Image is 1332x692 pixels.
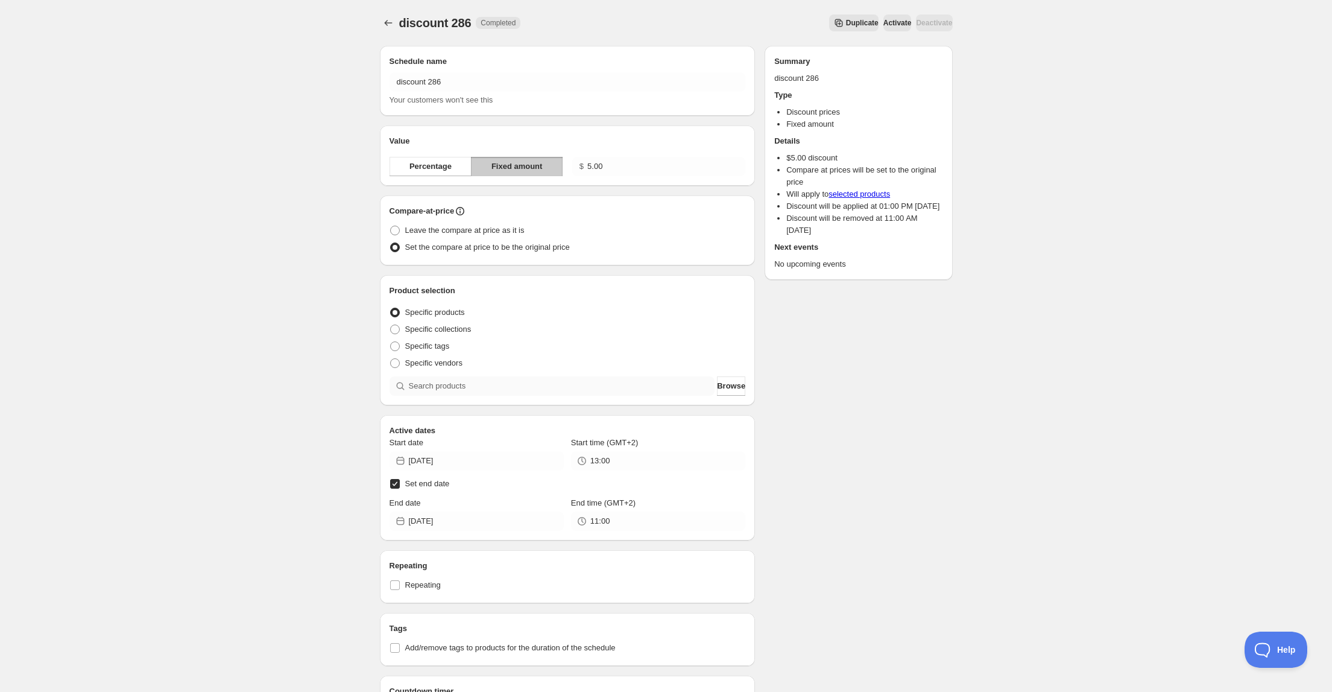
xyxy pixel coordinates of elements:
li: Discount will be applied at 01:00 PM [DATE] [786,200,942,212]
h2: Schedule name [390,56,746,68]
li: Will apply to [786,188,942,200]
span: Leave the compare at price as it is [405,226,525,235]
li: Fixed amount [786,118,942,130]
h2: Active dates [390,425,746,437]
span: Completed [481,18,516,28]
span: Duplicate [846,18,879,28]
h2: Summary [774,56,942,68]
span: Set end date [405,479,450,488]
span: Fixed amount [491,160,543,173]
span: Add/remove tags to products for the duration of the schedule [405,643,616,652]
h2: Product selection [390,285,746,297]
button: Activate [883,14,912,31]
button: Fixed amount [471,157,562,176]
span: Repeating [405,580,441,589]
span: Percentage [409,160,452,173]
h2: Next events [774,241,942,253]
button: Schedules [380,14,397,31]
li: $ 5.00 discount [786,152,942,164]
p: No upcoming events [774,258,942,270]
span: Specific collections [405,325,472,334]
span: Start time (GMT+2) [571,438,639,447]
p: discount 286 [774,72,942,84]
h2: Repeating [390,560,746,572]
span: discount 286 [399,16,472,30]
h2: Type [774,89,942,101]
span: End date [390,498,421,507]
h2: Tags [390,623,746,635]
span: Specific tags [405,341,450,351]
span: Specific products [405,308,465,317]
h2: Compare-at-price [390,205,455,217]
span: Specific vendors [405,358,462,367]
span: Your customers won't see this [390,95,493,104]
li: Compare at prices will be set to the original price [786,164,942,188]
span: $ [579,162,584,171]
span: End time (GMT+2) [571,498,636,507]
input: Search products [409,376,715,396]
span: Activate [883,18,912,28]
button: Browse [717,376,745,396]
li: Discount will be removed at 11:00 AM [DATE] [786,212,942,236]
a: selected products [829,189,890,198]
button: Secondary action label [829,14,879,31]
button: Percentage [390,157,472,176]
li: Discount prices [786,106,942,118]
iframe: Toggle Customer Support [1245,632,1308,668]
h2: Value [390,135,746,147]
h2: Details [774,135,942,147]
span: Start date [390,438,423,447]
span: Set the compare at price to be the original price [405,243,570,252]
span: Browse [717,380,745,392]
